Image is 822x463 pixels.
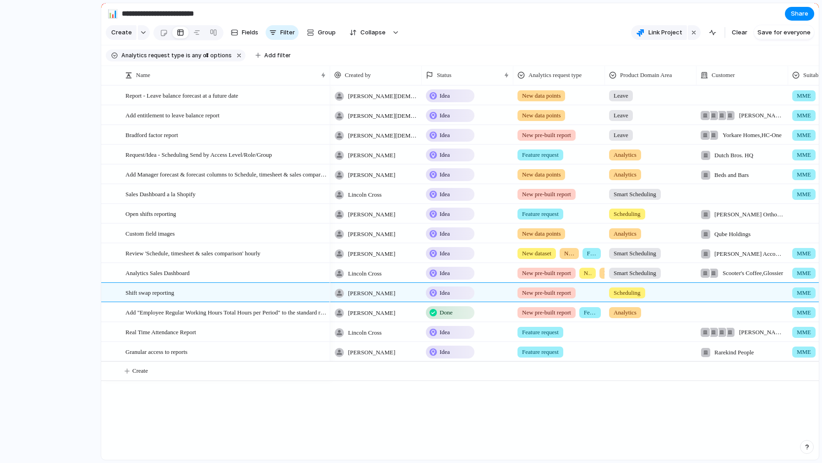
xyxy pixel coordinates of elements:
span: Idea [440,249,450,258]
span: 4 [202,52,210,59]
span: [PERSON_NAME] [348,230,395,239]
span: Add entitlement to leave balance report [125,110,219,120]
span: Feature request [522,328,559,337]
span: Smart Scheduling [614,190,656,199]
span: Analytics [614,150,637,160]
span: Idea [440,328,450,337]
span: Idea [440,288,450,298]
span: Feature request [587,249,596,258]
span: Granular access to reports [125,346,187,357]
span: Leave [614,131,628,140]
span: Idea [440,170,450,179]
span: Smart Scheduling [614,269,656,278]
span: Analytics [614,170,637,179]
span: [PERSON_NAME] [348,151,395,160]
span: Create [111,28,132,37]
span: Idea [440,150,450,160]
span: options [202,51,232,60]
span: MME [797,328,811,337]
span: Product Domain Area [620,71,672,80]
span: MME [797,249,811,258]
span: Sales Dashboard a la Shopify [125,188,196,199]
span: MME [797,150,811,160]
span: Save for everyone [757,28,811,37]
span: New data points [522,170,561,179]
span: MME [797,91,811,100]
span: New pre-built report [522,131,571,140]
span: [PERSON_NAME] [348,171,395,180]
span: [PERSON_NAME] [348,249,395,259]
span: Analytics [614,308,637,317]
span: New pre-built report [522,190,571,199]
span: MME [797,111,811,120]
span: Feature request [522,209,559,219]
span: MME [797,131,811,140]
span: [PERSON_NAME] [348,289,395,298]
span: [PERSON_NAME][DEMOGRAPHIC_DATA] [348,92,418,101]
span: Smart Scheduling [614,249,656,258]
span: Leave [614,111,628,120]
span: Idea [440,190,450,199]
span: Dutch Bros. HQ [714,151,753,160]
span: Idea [440,347,450,357]
span: Create [132,366,148,375]
span: New pre-built report [522,269,571,278]
span: MME [797,170,811,179]
span: Analytics [614,229,637,238]
span: New data points [604,269,611,278]
span: MME [797,190,811,199]
span: Idea [440,229,450,238]
span: Request/Idea - Scheduling Send by Access Level/Role/Group [125,149,272,160]
span: New data points [522,91,561,100]
span: Idea [440,111,450,120]
span: Report - Leave balance forecast at a future date [125,90,238,100]
span: Feature request [584,308,596,317]
span: New dataset [522,249,551,258]
span: Lincoln Cross [348,328,381,337]
span: New data points [564,249,574,258]
span: Analytics request type [121,51,184,60]
span: [PERSON_NAME] Accommodation [714,249,784,259]
span: is [186,51,191,60]
span: Analytics request type [528,71,582,80]
span: Real Time Attendance Report [125,326,196,337]
span: Idea [440,209,450,219]
span: Add "Employee Regular Working Hours Total Hours per Period" to the standard report > Team Member ... [125,307,327,317]
span: Analytics Sales Dashboard [125,267,190,278]
span: [PERSON_NAME][DEMOGRAPHIC_DATA] [348,131,418,140]
span: Lincoln Cross [348,190,381,199]
span: MME [797,308,811,317]
span: Add Manager forecast & forecast columns to Schedule, timesheet & sales comparison report [125,169,327,179]
span: Feature request [522,150,559,160]
span: Leave [614,91,628,100]
span: any of [191,51,208,60]
span: Feature request [522,347,559,357]
span: Scooter's Coffee , Glossier [723,269,783,278]
span: Group [318,28,336,37]
span: Share [791,9,808,18]
span: [PERSON_NAME] Hotel Group , Ventia NSW WofG Cleaning , Eucalytpus , The Boring Company , [PERSON_... [739,328,784,337]
span: MME [797,269,811,278]
span: New dataset [584,269,591,278]
span: Scheduling [614,209,641,219]
button: Create [106,25,136,40]
span: Done [440,308,452,317]
button: 📊 [105,6,120,21]
span: Shift swap reporting [125,287,174,298]
span: Bradford factor report [125,129,178,140]
span: Scheduling [614,288,641,298]
span: New data points [522,111,561,120]
span: Clear [732,28,747,37]
button: 4 options [209,50,234,61]
button: Save for everyone [754,25,814,40]
span: Name [136,71,150,80]
span: MME [797,347,811,357]
button: Clear [728,25,751,40]
span: Qube Holdings [714,230,751,239]
span: [PERSON_NAME] [348,309,395,318]
button: Collapse [344,25,390,40]
span: Fields [242,28,258,37]
button: Link Project [631,25,687,40]
span: Created by [345,71,371,80]
span: [PERSON_NAME][DEMOGRAPHIC_DATA] [348,111,418,121]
